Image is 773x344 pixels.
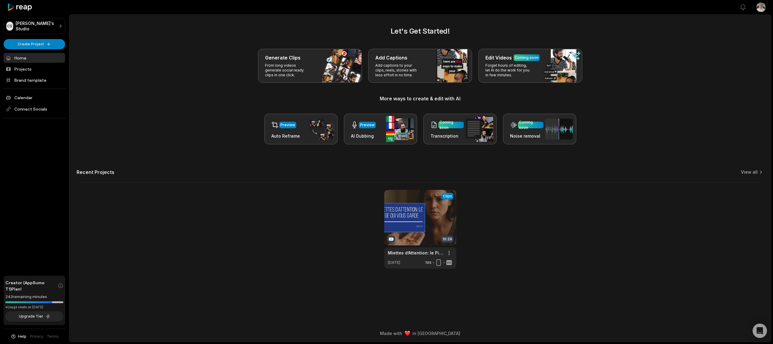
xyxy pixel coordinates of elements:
div: Made with in [GEOGRAPHIC_DATA] [75,330,765,336]
button: Upgrade Tier [5,311,63,321]
h3: Noise removal [510,133,543,139]
span: Creator (AppSumo T1) Plan! [5,279,58,292]
span: Connect Socials [4,104,65,114]
h3: AI Dubbing [351,133,376,139]
div: Preview [280,122,295,128]
h3: Generate Clips [265,54,300,61]
div: 243 remaining minutes [5,294,63,300]
p: From long videos generate social ready clips in one click. [265,63,312,78]
p: Forget hours of editing, let AI do the work for you in few minutes. [485,63,532,78]
div: Coming soon [519,120,542,130]
a: Brand template [4,75,65,85]
a: Privacy [30,334,43,339]
h3: Add Captions [375,54,407,61]
h2: Let's Get Started! [77,26,764,37]
img: auto_reframe.png [306,117,334,141]
a: Projects [4,64,65,74]
div: *Usage resets on [DATE] [5,305,63,309]
div: Coming soon [439,120,463,130]
button: Help [11,334,26,339]
a: View all [741,169,758,175]
div: Open Intercom Messenger [753,324,767,338]
img: ai_dubbing.png [386,116,414,142]
a: Home [4,53,65,63]
button: Create Project [4,39,65,49]
h3: Edit Videos [485,54,512,61]
h3: More ways to create & edit with AI [77,95,764,102]
span: Help [18,334,26,339]
p: [PERSON_NAME]'s Studio [16,21,56,32]
a: Calendar [4,93,65,102]
a: Terms [47,334,59,339]
img: noise_removal.png [545,119,573,139]
h3: Transcription [430,133,464,139]
img: transcription.png [466,116,493,142]
div: CS [6,22,13,31]
div: Coming soon [515,55,539,60]
h2: Recent Projects [77,169,114,175]
p: Add captions to your clips, reels, stories with less effort in no time. [375,63,422,78]
a: Miettes d’Attention: le Piège qui vous Garde [388,250,443,256]
img: heart emoji [405,331,410,336]
h3: Auto Reframe [271,133,300,139]
div: Preview [360,122,375,128]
